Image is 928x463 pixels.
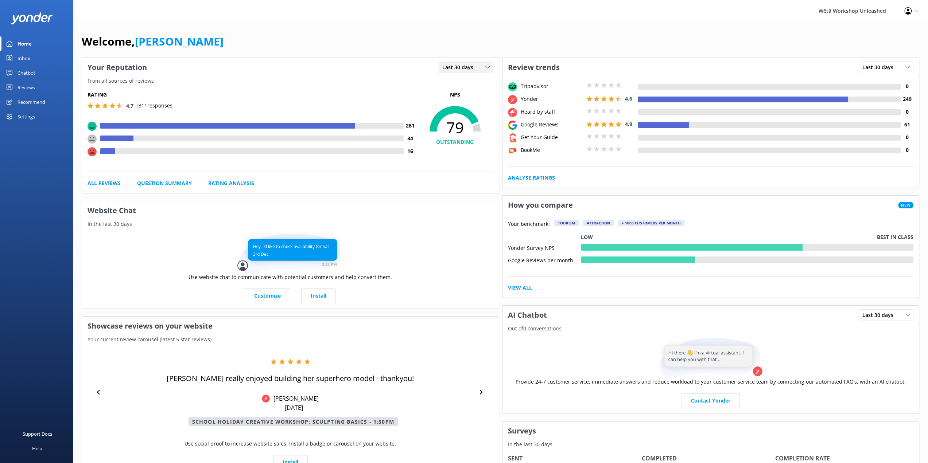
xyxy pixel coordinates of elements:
[417,91,493,99] p: NPS
[516,378,906,386] p: Provide 24-7 customer service, immediate answers and reduce workload to your customer service tea...
[508,220,550,229] p: Your benchmark:
[167,373,414,384] p: [PERSON_NAME] really enjoyed building her superhero model - thankyou!
[519,133,585,141] div: Get Your Guide
[285,404,303,412] p: [DATE]
[18,36,32,51] div: Home
[82,77,499,85] p: From all sources of reviews
[208,179,254,187] a: Rating Analysis
[262,395,270,403] img: Yonder
[82,33,224,50] h1: Welcome,
[901,108,913,116] h4: 0
[185,440,396,448] p: Use social proof to increase website sales. Install a badge or carousel on your website.
[502,196,578,215] h3: How you compare
[502,325,919,333] p: Out of 0 conversations
[18,51,30,66] div: Inbox
[442,63,478,71] span: Last 30 days
[862,63,898,71] span: Last 30 days
[18,109,35,124] div: Settings
[581,233,593,241] p: Low
[901,146,913,154] h4: 0
[583,220,614,226] div: Attraction
[519,108,585,116] div: Heard by staff
[658,338,764,378] img: assistant...
[682,393,740,408] a: Contact Yonder
[135,34,224,49] a: [PERSON_NAME]
[301,289,336,303] a: Install
[88,179,121,187] a: All Reviews
[877,233,913,241] p: Best in class
[237,234,343,273] img: conversation...
[245,289,290,303] a: Customize
[11,12,53,24] img: yonder-white-logo.png
[82,220,499,228] p: In the last 30 days
[18,95,45,109] div: Recommend
[23,427,52,441] div: Support Docs
[189,417,398,426] p: School Holiday Creative Workshop: Sculpting Basics - 1:50pm
[519,95,585,103] div: Yonder
[901,82,913,90] h4: 0
[554,220,579,226] div: Tourism
[137,179,192,187] a: Question Summary
[126,102,133,109] span: 4.7
[404,122,417,130] h4: 261
[901,121,913,129] h4: 61
[625,95,632,102] span: 4.6
[88,91,417,99] h5: Rating
[404,147,417,155] h4: 16
[502,58,565,77] h3: Review trends
[82,336,499,344] p: Your current review carousel (latest 5 star reviews)
[508,256,581,263] div: Google Reviews per month
[508,244,581,251] div: Yonder Survey NPS
[508,174,555,182] a: Analyse Ratings
[404,134,417,142] h4: 34
[502,440,919,448] p: In the last 30 days
[32,441,42,456] div: Help
[901,133,913,141] h4: 0
[82,58,152,77] h3: Your Reputation
[519,82,585,90] div: Tripadvisor
[189,273,392,281] p: Use website chat to communicate with potential customers and help convert them.
[625,121,632,127] span: 4.9
[417,138,493,146] h4: OUTSTANDING
[901,95,913,103] h4: 249
[82,201,499,220] h3: Website Chat
[862,311,898,319] span: Last 30 days
[136,102,172,110] p: | 311 responses
[18,66,35,80] div: Chatbot
[898,202,913,208] span: New
[502,421,919,440] h3: Surveys
[417,118,493,137] span: 79
[82,317,499,336] h3: Showcase reviews on your website
[519,146,585,154] div: BookMe
[618,220,684,226] div: > 1000 customers per month
[502,306,552,325] h3: AI Chatbot
[519,121,585,129] div: Google Reviews
[508,284,532,292] a: View All
[270,395,319,403] p: [PERSON_NAME]
[18,80,35,95] div: Reviews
